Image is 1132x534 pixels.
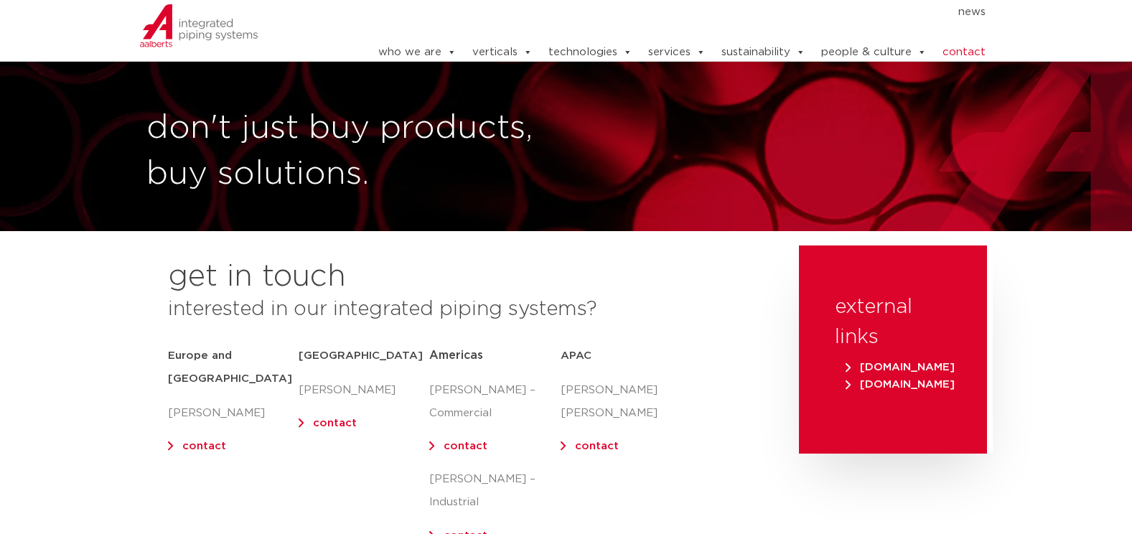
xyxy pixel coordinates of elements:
[548,38,632,67] a: technologies
[168,402,299,425] p: [PERSON_NAME]
[182,441,226,451] a: contact
[561,345,691,367] h5: APAC
[842,362,958,373] a: [DOMAIN_NAME]
[299,379,429,402] p: [PERSON_NAME]
[313,418,357,428] a: contact
[335,1,986,24] nav: Menu
[444,441,487,451] a: contact
[846,362,955,373] span: [DOMAIN_NAME]
[168,260,346,294] h2: get in touch
[168,294,763,324] h3: interested in our integrated piping systems?
[146,106,559,197] h1: don't just buy products, buy solutions.
[842,379,958,390] a: [DOMAIN_NAME]
[821,38,927,67] a: people & culture
[429,379,560,425] p: [PERSON_NAME] – Commercial
[942,38,986,67] a: contact
[835,292,951,352] h3: external links
[429,468,560,514] p: [PERSON_NAME] – Industrial
[575,441,619,451] a: contact
[378,38,457,67] a: who we are
[648,38,706,67] a: services
[472,38,533,67] a: verticals
[561,379,691,425] p: [PERSON_NAME] [PERSON_NAME]
[168,350,292,384] strong: Europe and [GEOGRAPHIC_DATA]
[958,1,986,24] a: news
[846,379,955,390] span: [DOMAIN_NAME]
[429,350,483,361] span: Americas
[721,38,805,67] a: sustainability
[299,345,429,367] h5: [GEOGRAPHIC_DATA]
